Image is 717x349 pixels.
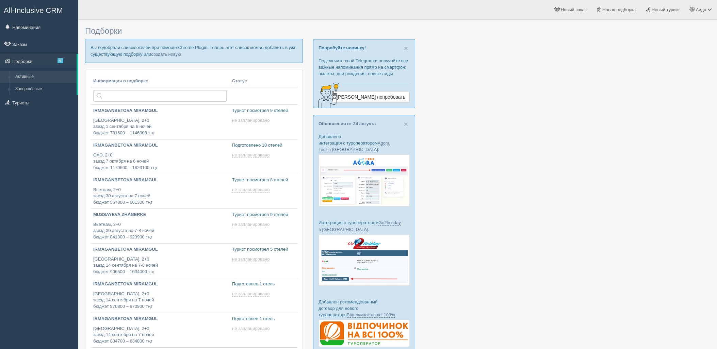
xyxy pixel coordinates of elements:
span: × [404,44,408,52]
p: Подключите свой Telegram и получайте все важные напоминания прямо на смартфон: вылеты, дни рожден... [319,57,410,77]
p: MUSSAYEVA ZHANERKE [93,212,227,218]
p: Подготовлено 10 отелей [232,142,295,149]
p: Турист посмотрел 9 отелей [232,212,295,218]
span: Новый заказ [561,7,587,12]
a: Завершённые [12,83,77,95]
a: All-Inclusive CRM [0,0,78,19]
a: Відпочинок на всі 100% [347,312,395,318]
p: Добавлена интеграция с туроператором : [319,133,410,153]
p: Добавлен рекомендованный договор для нового туроператора [319,299,410,318]
a: MUSSAYEVA ZHANERKE Вьетнам, 3+0заезд 30 августа на 7-8 ночейбюджет 841300 – 923900 тңг [91,209,229,243]
a: IRMAGANBETOVA MIRAMGUL [GEOGRAPHIC_DATA], 2+0заезд 14 сентября на 7 ночейбюджет 970800 – 970900 тңг [91,278,229,313]
span: не запланировано [232,152,270,158]
img: go2holiday-bookings-crm-for-travel-agency.png [319,234,410,286]
span: не запланировано [232,256,270,262]
p: IRMAGANBETOVA MIRAMGUL [93,142,227,149]
a: Активные [12,71,77,83]
a: не запланировано [232,187,271,193]
span: Новая подборка [602,7,636,12]
a: [PERSON_NAME] попробовать [332,91,410,103]
a: IRMAGANBETOVA MIRAMGUL [GEOGRAPHIC_DATA], 2+0заезд 14 сентября на 7 ночейбюджет 834700 – 834800 тңг [91,313,229,347]
button: Close [404,120,408,128]
p: Подготовлен 1 отель [232,281,295,287]
p: Интеграция с туроператором : [319,219,410,232]
a: не запланировано [232,256,271,262]
a: не запланировано [232,326,271,331]
span: Подборки [85,26,122,35]
a: создать новую [151,52,181,57]
a: IRMAGANBETOVA MIRAMGUL Вьетнам, 2+0заезд 30 августа на 7 ночейбюджет 567800 – 661300 тңг [91,174,229,209]
a: Agora Tour в [GEOGRAPHIC_DATA] [319,140,390,152]
p: IRMAGANBETOVA MIRAMGUL [93,177,227,183]
p: IRMAGANBETOVA MIRAMGUL [93,107,227,114]
a: не запланировано [232,118,271,123]
a: IRMAGANBETOVA MIRAMGUL [GEOGRAPHIC_DATA], 2+0заезд 14 сентября на 7-8 ночейбюджет 906500 – 103400... [91,244,229,278]
p: ОАЭ, 2+0 заезд 7 октября на 6 ночей бюджет 1170600 – 1823100 тңг [93,152,227,171]
a: IRMAGANBETOVA MIRAMGUL ОАЭ, 2+0заезд 7 октября на 6 ночейбюджет 1170600 – 1823100 тңг [91,139,229,174]
span: Новый турист [652,7,680,12]
span: 6 [58,58,63,63]
p: Турист посмотрел 9 отелей [232,107,295,114]
p: [GEOGRAPHIC_DATA], 2+0 заезд 14 сентября на 7 ночей бюджет 834700 – 834800 тңг [93,326,227,345]
span: не запланировано [232,187,270,193]
p: IRMAGANBETOVA MIRAMGUL [93,246,227,253]
a: IRMAGANBETOVA MIRAMGUL [GEOGRAPHIC_DATA], 2+0заезд 1 сентября на 6 ночейбюджет 781600 – 1146000 тңг [91,105,229,139]
p: Вьетнам, 3+0 заезд 30 августа на 7-8 ночей бюджет 841300 – 923900 тңг [93,221,227,240]
span: не запланировано [232,222,270,227]
span: не запланировано [232,291,270,297]
p: Турист посмотрел 8 отелей [232,177,295,183]
th: Информация о подборке [91,75,229,87]
span: All-Inclusive CRM [4,6,63,15]
p: [GEOGRAPHIC_DATA], 2+0 заезд 1 сентября на 6 ночей бюджет 781600 – 1146000 тңг [93,117,227,136]
a: Обновления от 24 августа [319,121,376,126]
p: Подготовлен 1 отель [232,316,295,322]
img: %D0%B4%D0%BE%D0%B3%D0%BE%D0%B2%D1%96%D1%80-%D0%B2%D1%96%D0%B4%D0%BF%D0%BE%D1%87%D0%B8%D0%BD%D0%BE... [319,320,410,347]
p: Вы подобрали список отелей при помощи Chrome Plugin. Теперь этот список можно добавить в уже суще... [85,39,303,63]
img: creative-idea-2907357.png [313,81,341,109]
span: не запланировано [232,326,270,331]
span: × [404,120,408,128]
span: Аида [696,7,706,12]
p: Вьетнам, 2+0 заезд 30 августа на 7 ночей бюджет 567800 – 661300 тңг [93,187,227,206]
a: Go2holiday в [GEOGRAPHIC_DATA] [319,220,401,232]
p: Попробуйте новинку! [319,45,410,51]
img: agora-tour-%D0%B7%D0%B0%D1%8F%D0%B2%D0%BA%D0%B8-%D1%81%D1%80%D0%BC-%D0%B4%D0%BB%D1%8F-%D1%82%D1%8... [319,154,410,206]
input: Поиск по стране или туристу [93,90,227,102]
th: Статус [229,75,297,87]
p: IRMAGANBETOVA MIRAMGUL [93,281,227,287]
a: не запланировано [232,222,271,227]
p: [GEOGRAPHIC_DATA], 2+0 заезд 14 сентября на 7 ночей бюджет 970800 – 970900 тңг [93,291,227,310]
span: не запланировано [232,118,270,123]
button: Close [404,45,408,52]
a: не запланировано [232,152,271,158]
a: не запланировано [232,291,271,297]
p: [GEOGRAPHIC_DATA], 2+0 заезд 14 сентября на 7-8 ночей бюджет 906500 – 1034000 тңг [93,256,227,275]
p: Турист посмотрел 5 отелей [232,246,295,253]
p: IRMAGANBETOVA MIRAMGUL [93,316,227,322]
